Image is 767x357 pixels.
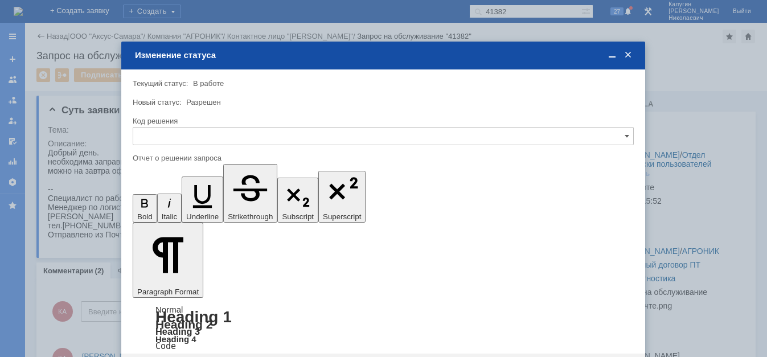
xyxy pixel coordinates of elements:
a: Heading 1 [155,308,232,326]
a: Normal [155,305,183,314]
button: Underline [182,177,223,223]
span: В работе [193,79,224,88]
button: Bold [133,194,157,223]
span: Subscript [282,212,314,221]
span: Свернуть (Ctrl + M) [606,50,618,60]
a: Heading 2 [155,318,212,331]
div: Изменение статуса [135,50,634,60]
a: [DOMAIN_NAME] [81,82,145,91]
span: [PHONE_NUMBER] [15,73,87,82]
span: Paragraph Format [137,288,199,296]
span: Разрешен [186,98,221,106]
a: Code [155,341,176,351]
div: Paragraph Format [133,306,634,350]
span: Strikethrough [228,212,273,221]
label: Новый статус: [133,98,182,106]
span: Bold [137,212,153,221]
span: Italic [162,212,177,221]
button: Superscript [318,171,366,223]
div: Отчет о решении запроса [133,154,631,162]
button: Subscript [277,178,318,223]
div: Код решения [133,117,631,125]
span: Закрыть [622,50,634,60]
button: Paragraph Format [133,223,203,298]
label: Текущий статус: [133,79,188,88]
span: Superscript [323,212,361,221]
button: Italic [157,194,182,223]
button: Strikethrough [223,164,277,223]
a: Heading 3 [155,326,200,337]
span: Underline [186,212,219,221]
a: Heading 4 [155,334,196,344]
